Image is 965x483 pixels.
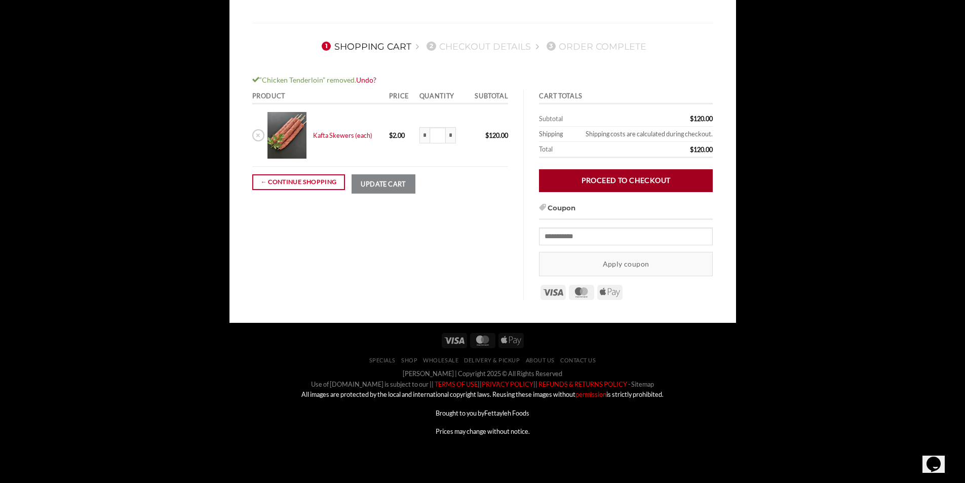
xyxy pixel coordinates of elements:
[252,90,386,104] th: Product
[539,112,628,127] th: Subtotal
[423,41,531,52] a: 2Checkout details
[539,203,713,220] h3: Coupon
[575,390,606,398] a: permission
[538,380,627,388] font: REFUNDS & RETURNS POLICY
[485,131,508,139] bdi: 120.00
[237,389,728,399] p: All images are protected by the local and international copyright laws. Reusing these images with...
[389,131,405,139] bdi: 2.00
[385,90,416,104] th: Price
[401,357,417,363] a: SHOP
[252,75,713,86] div: “Chicken Tenderloin” removed.
[435,380,478,388] font: TERMS OF USE
[539,142,628,158] th: Total
[539,252,713,276] button: Apply coupon
[537,380,627,388] a: REFUNDS & RETURNS POLICY
[482,380,533,388] a: PRIVACY POLICY
[319,41,411,52] a: 1Shopping Cart
[560,357,596,363] a: Contact Us
[237,426,728,436] p: Prices may change without notice.
[322,42,331,51] span: 1
[690,145,693,153] span: $
[628,380,630,388] a: -
[526,357,555,363] a: About Us
[569,127,713,142] td: Shipping costs are calculated during checkout.
[237,408,728,418] p: Brought to you by
[423,357,458,363] a: Wholesale
[466,90,509,104] th: Subtotal
[464,357,520,363] a: Delivery & Pickup
[631,380,654,388] a: Sitemap
[352,174,415,193] button: Update cart
[484,409,529,417] a: Fettayleh Foods
[237,368,728,436] div: [PERSON_NAME] | Copyright 2025 © All Rights Reserved Use of [DOMAIN_NAME] is subject to our || || ||
[539,90,713,104] th: Cart totals
[539,127,569,142] th: Shipping
[690,145,713,153] bdi: 120.00
[369,357,396,363] a: Specials
[416,90,466,104] th: Quantity
[690,115,693,123] span: $
[389,131,393,139] span: $
[313,131,372,139] a: Kafta Skewers (each)
[267,112,306,159] img: Cart
[427,42,436,51] span: 2
[434,380,478,388] a: TERMS OF USE
[539,169,713,192] a: Proceed to checkout
[690,115,713,123] bdi: 120.00
[485,131,489,139] span: $
[252,129,264,141] a: Remove Kafta Skewers (each) from cart
[252,174,345,190] a: ← Continue shopping
[922,442,955,473] iframe: chat widget
[356,76,376,84] a: Undo?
